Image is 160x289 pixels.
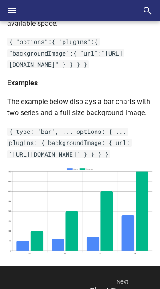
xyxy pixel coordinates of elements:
p: The example below displays a bar charts with two series and a full size background image. [7,96,153,119]
code: { type: 'bar', ... options: { ... plugins: { backgroundImage: { url: '[URL][DOMAIN_NAME]' } } } } [7,128,132,158]
h4: Examples [7,77,153,89]
code: { "options":{ "plugins":{ "backgroundImage":{ "url":"[URL][DOMAIN_NAME]" } } } } [7,38,124,68]
img: chart [7,167,153,255]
